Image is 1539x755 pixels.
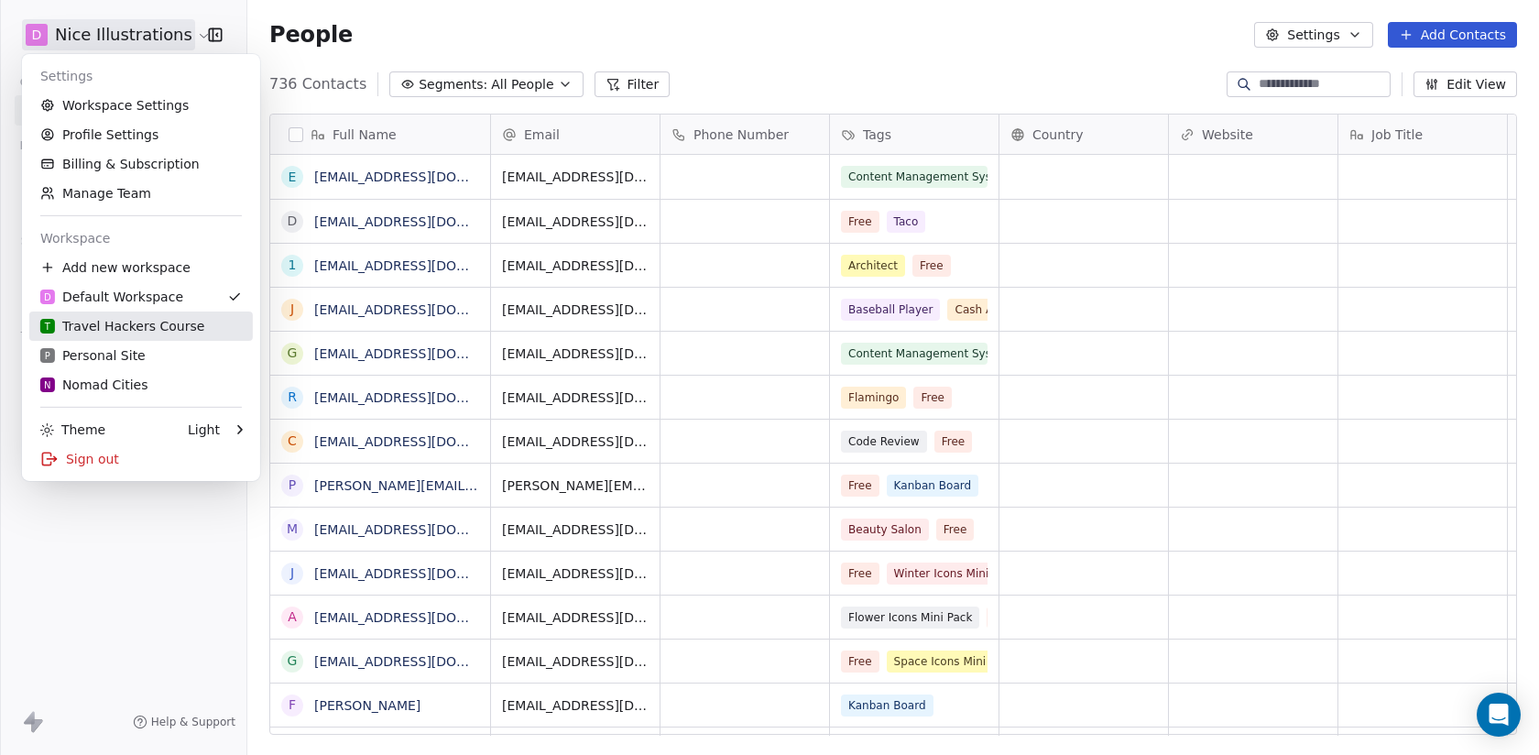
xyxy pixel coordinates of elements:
[29,61,253,91] div: Settings
[29,224,253,253] div: Workspace
[40,376,148,394] div: Nomad Cities
[29,179,253,208] a: Manage Team
[40,346,146,365] div: Personal Site
[29,444,253,474] div: Sign out
[29,253,253,282] div: Add new workspace
[45,348,50,362] span: P
[40,288,183,306] div: Default Workspace
[45,319,50,333] span: T
[188,421,220,439] div: Light
[29,120,253,149] a: Profile Settings
[40,317,204,335] div: Travel Hackers Course
[29,91,253,120] a: Workspace Settings
[29,149,253,179] a: Billing & Subscription
[44,290,51,303] span: D
[44,377,51,391] span: N
[40,421,105,439] div: Theme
